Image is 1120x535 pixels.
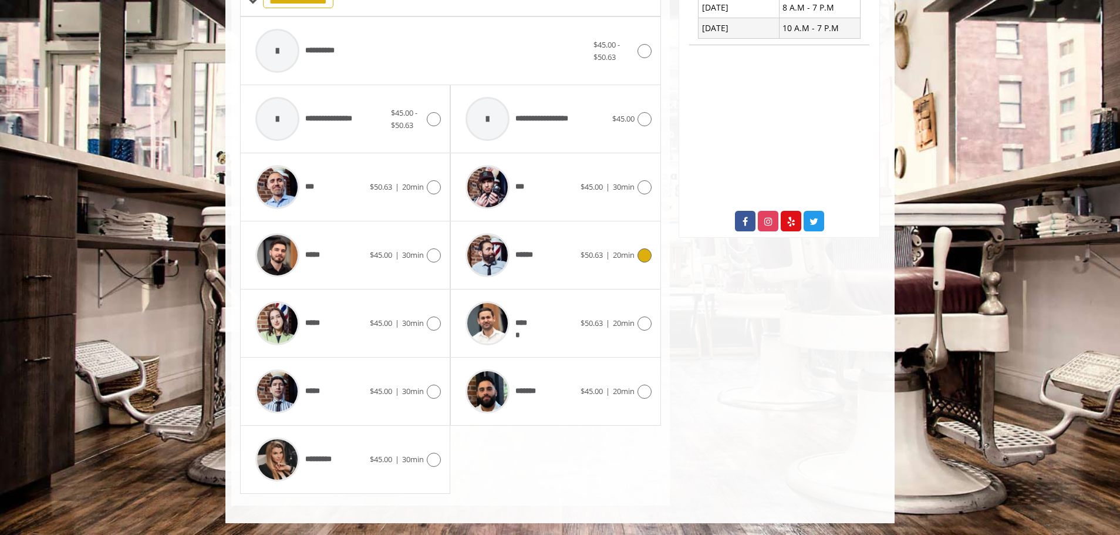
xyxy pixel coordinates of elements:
span: 20min [402,181,424,192]
span: 20min [613,386,635,396]
span: | [606,181,610,192]
span: 30min [402,250,424,260]
span: $45.00 [612,113,635,124]
span: $50.63 [581,250,603,260]
span: $50.63 [581,318,603,328]
span: | [395,386,399,396]
span: | [395,250,399,260]
span: 30min [402,318,424,328]
span: $45.00 [581,386,603,396]
span: 30min [402,386,424,396]
td: [DATE] [699,18,780,38]
span: $45.00 [581,181,603,192]
td: 10 A.M - 7 P.M [779,18,860,38]
span: | [606,386,610,396]
span: | [606,250,610,260]
span: $45.00 - $50.63 [593,39,620,62]
span: $45.00 [370,318,392,328]
span: $50.63 [370,181,392,192]
span: $45.00 [370,250,392,260]
span: | [395,318,399,328]
span: | [395,454,399,465]
span: | [606,318,610,328]
span: $45.00 [370,386,392,396]
span: 20min [613,250,635,260]
span: $45.00 [370,454,392,465]
span: | [395,181,399,192]
span: 20min [613,318,635,328]
span: 30min [402,454,424,465]
span: 30min [613,181,635,192]
span: $45.00 - $50.63 [391,107,417,130]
